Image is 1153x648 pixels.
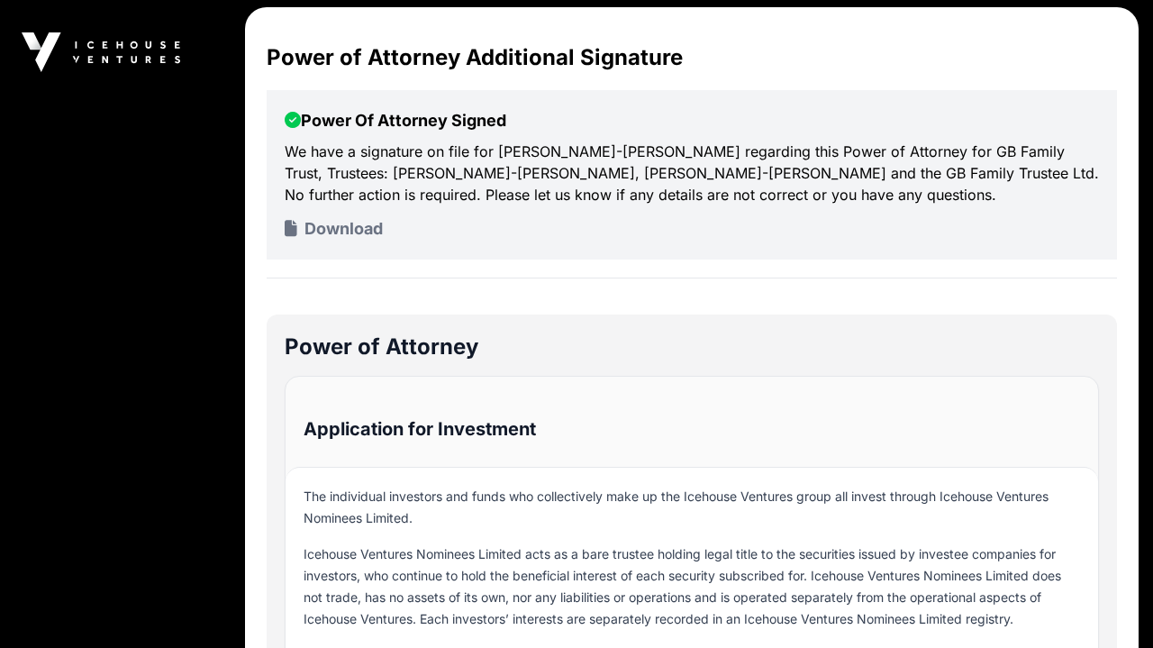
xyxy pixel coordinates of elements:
img: Icehouse Ventures Logo [22,32,180,72]
h2: Power of Attorney [285,333,1099,361]
p: We have a signature on file for [PERSON_NAME]-[PERSON_NAME] regarding this Power of Attorney for ... [285,141,1099,216]
h2: Application for Investment [304,416,536,442]
h2: Power Of Attorney Signed [285,108,1099,133]
p: Icehouse Ventures Nominees Limited acts as a bare trustee holding legal title to the securities i... [304,543,1080,630]
h2: Power of Attorney Additional Signature [267,43,1117,72]
p: The individual investors and funds who collectively make up the Icehouse Ventures group all inves... [304,486,1080,529]
a: Download [285,205,383,238]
